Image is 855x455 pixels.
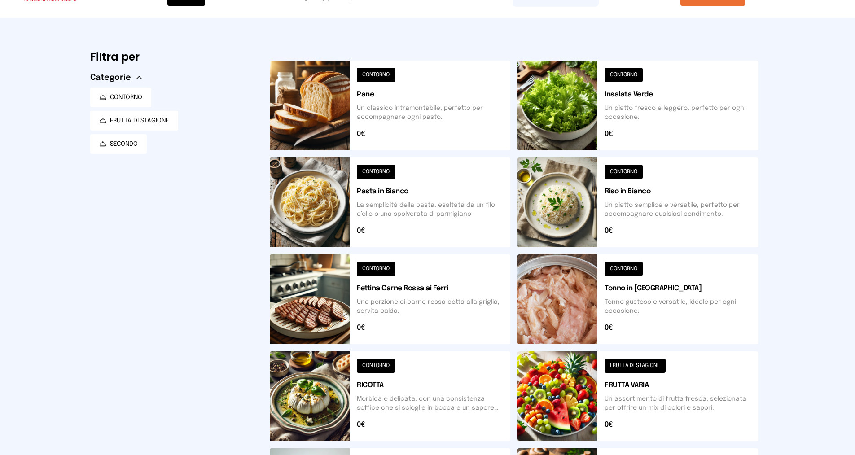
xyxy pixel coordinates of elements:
span: CONTORNO [110,93,142,102]
button: CONTORNO [90,87,151,107]
h6: Filtra per [90,50,255,64]
span: Categorie [90,71,131,84]
button: FRUTTA DI STAGIONE [90,111,178,131]
button: SECONDO [90,134,147,154]
span: FRUTTA DI STAGIONE [110,116,169,125]
span: SECONDO [110,140,138,149]
button: Categorie [90,71,142,84]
